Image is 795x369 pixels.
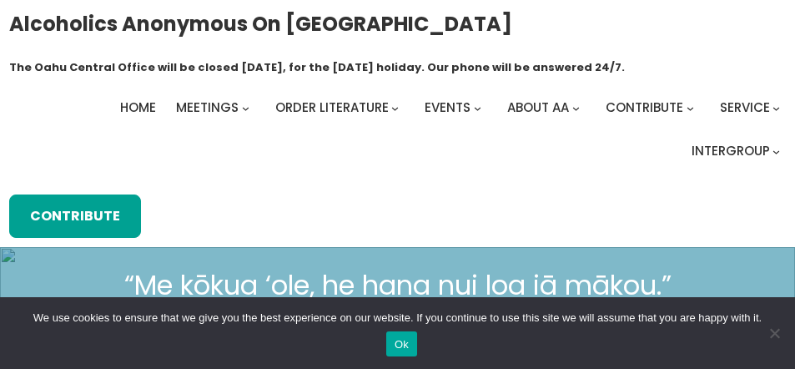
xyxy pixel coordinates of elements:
[9,59,625,76] h1: The Oahu Central Office will be closed [DATE], for the [DATE] holiday. Our phone will be answered...
[9,195,141,238] a: Contribute
[606,99,683,116] span: Contribute
[507,96,569,119] a: About AA
[772,148,780,155] button: Intergroup submenu
[687,104,694,112] button: Contribute submenu
[120,96,156,119] a: Home
[242,104,249,112] button: Meetings submenu
[720,96,770,119] a: Service
[772,104,780,112] button: Service submenu
[9,96,787,163] nav: Intergroup
[425,99,470,116] span: Events
[176,99,239,116] span: Meetings
[391,104,399,112] button: Order Literature submenu
[606,96,683,119] a: Contribute
[386,331,417,356] button: Ok
[40,262,756,309] p: “Me kōkua ‘ole, he hana nui loa iā mākou.”
[720,99,770,116] span: Service
[766,325,782,341] span: No
[120,99,156,116] span: Home
[9,6,512,42] a: Alcoholics Anonymous on [GEOGRAPHIC_DATA]
[176,96,239,119] a: Meetings
[507,99,569,116] span: About AA
[425,96,470,119] a: Events
[572,104,580,112] button: About AA submenu
[275,99,389,116] span: Order Literature
[692,142,770,159] span: Intergroup
[692,139,770,163] a: Intergroup
[33,310,762,326] span: We use cookies to ensure that we give you the best experience on our website. If you continue to ...
[474,104,481,112] button: Events submenu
